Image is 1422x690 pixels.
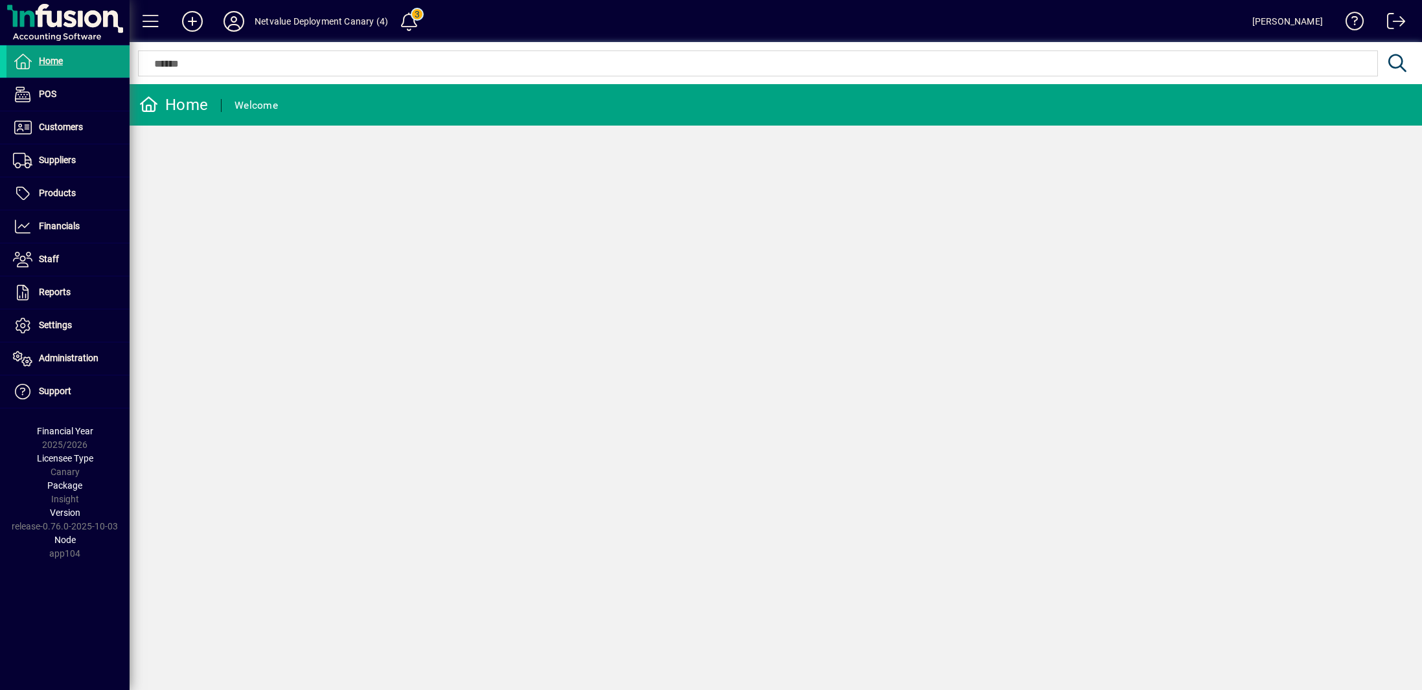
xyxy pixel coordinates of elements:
[6,342,130,375] a: Administration
[6,243,130,276] a: Staff
[39,221,80,231] span: Financials
[172,10,213,33] button: Add
[39,56,63,66] span: Home
[6,111,130,144] a: Customers
[1377,3,1406,45] a: Logout
[6,375,130,408] a: Support
[39,320,72,330] span: Settings
[39,155,76,165] span: Suppliers
[37,453,93,463] span: Licensee Type
[39,89,56,99] span: POS
[39,386,71,396] span: Support
[1252,11,1323,32] div: [PERSON_NAME]
[6,78,130,111] a: POS
[39,122,83,132] span: Customers
[37,426,93,436] span: Financial Year
[39,353,98,363] span: Administration
[54,535,76,545] span: Node
[47,480,82,491] span: Package
[6,276,130,309] a: Reports
[255,11,388,32] div: Netvalue Deployment Canary (4)
[39,287,71,297] span: Reports
[235,95,278,116] div: Welcome
[213,10,255,33] button: Profile
[50,507,80,518] span: Version
[6,309,130,342] a: Settings
[1336,3,1364,45] a: Knowledge Base
[139,95,208,115] div: Home
[6,210,130,243] a: Financials
[6,144,130,177] a: Suppliers
[39,188,76,198] span: Products
[6,177,130,210] a: Products
[39,254,59,264] span: Staff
